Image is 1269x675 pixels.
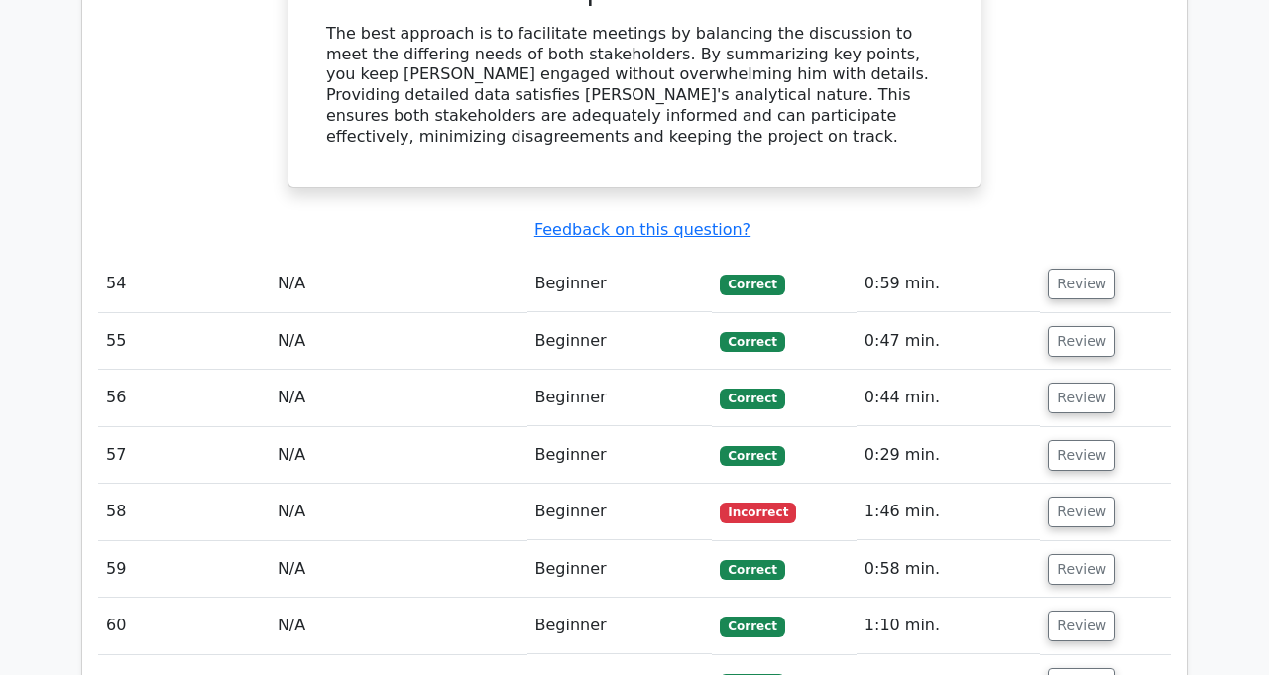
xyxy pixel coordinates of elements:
[98,313,270,370] td: 55
[527,598,713,654] td: Beginner
[720,560,784,580] span: Correct
[98,370,270,426] td: 56
[720,503,796,522] span: Incorrect
[527,256,713,312] td: Beginner
[98,256,270,312] td: 54
[857,541,1041,598] td: 0:58 min.
[326,24,943,148] div: The best approach is to facilitate meetings by balancing the discussion to meet the differing nee...
[1048,611,1115,641] button: Review
[527,370,713,426] td: Beginner
[270,256,527,312] td: N/A
[720,332,784,352] span: Correct
[857,313,1041,370] td: 0:47 min.
[527,484,713,540] td: Beginner
[857,484,1041,540] td: 1:46 min.
[527,541,713,598] td: Beginner
[527,427,713,484] td: Beginner
[857,427,1041,484] td: 0:29 min.
[1048,383,1115,413] button: Review
[270,427,527,484] td: N/A
[98,541,270,598] td: 59
[98,598,270,654] td: 60
[1048,497,1115,527] button: Review
[720,617,784,636] span: Correct
[720,275,784,294] span: Correct
[857,370,1041,426] td: 0:44 min.
[98,484,270,540] td: 58
[857,598,1041,654] td: 1:10 min.
[1048,269,1115,299] button: Review
[270,541,527,598] td: N/A
[527,313,713,370] td: Beginner
[1048,554,1115,585] button: Review
[270,484,527,540] td: N/A
[98,427,270,484] td: 57
[857,256,1041,312] td: 0:59 min.
[1048,440,1115,471] button: Review
[270,598,527,654] td: N/A
[270,370,527,426] td: N/A
[720,389,784,408] span: Correct
[534,220,750,239] a: Feedback on this question?
[1048,326,1115,357] button: Review
[720,446,784,466] span: Correct
[270,313,527,370] td: N/A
